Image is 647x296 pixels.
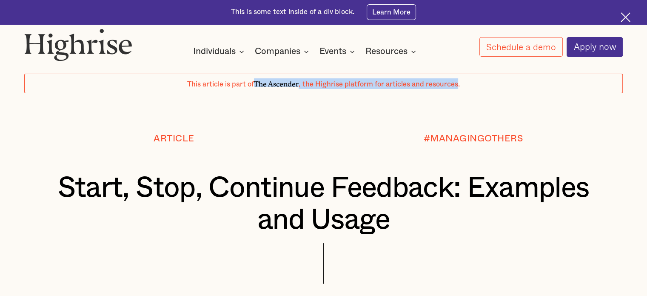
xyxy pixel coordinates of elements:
[24,29,132,61] img: Highrise logo
[154,134,194,144] div: Article
[319,46,357,57] div: Events
[479,37,563,57] a: Schedule a demo
[365,46,419,57] div: Resources
[423,134,523,144] div: #MANAGINGOTHERS
[255,46,311,57] div: Companies
[187,81,254,88] span: This article is part of
[254,78,299,87] span: The Ascender
[49,172,598,236] h1: Start, Stop, Continue Feedback: Examples and Usage
[319,46,346,57] div: Events
[299,81,460,88] span: , the Highrise platform for articles and resources.
[193,46,236,57] div: Individuals
[365,46,408,57] div: Resources
[255,46,300,57] div: Companies
[231,7,355,17] div: This is some text inside of a div block.
[567,37,623,57] a: Apply now
[367,4,416,20] a: Learn More
[193,46,247,57] div: Individuals
[621,12,630,22] img: Cross icon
